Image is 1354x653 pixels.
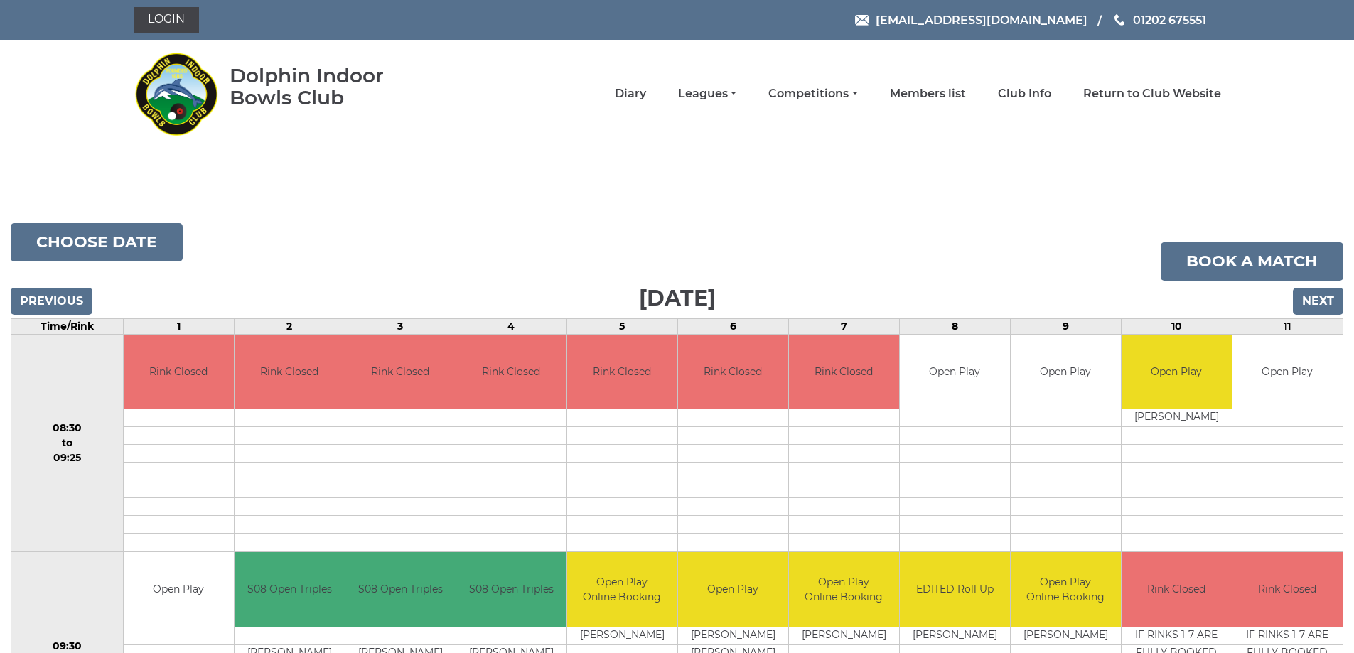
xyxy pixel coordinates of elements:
[1112,11,1206,29] a: Phone us 01202 675551
[1122,335,1232,409] td: Open Play
[567,552,677,627] td: Open Play Online Booking
[678,335,788,409] td: Rink Closed
[855,15,869,26] img: Email
[345,552,456,627] td: S08 Open Triples
[1011,335,1121,409] td: Open Play
[234,318,345,334] td: 2
[900,335,1010,409] td: Open Play
[1011,627,1121,644] td: [PERSON_NAME]
[900,552,1010,627] td: EDITED Roll Up
[900,627,1010,644] td: [PERSON_NAME]
[566,318,677,334] td: 5
[345,335,456,409] td: Rink Closed
[11,334,124,552] td: 08:30 to 09:25
[1122,627,1232,644] td: IF RINKS 1-7 ARE
[1011,552,1121,627] td: Open Play Online Booking
[678,627,788,644] td: [PERSON_NAME]
[1122,552,1232,627] td: Rink Closed
[11,288,92,315] input: Previous
[1010,318,1121,334] td: 9
[11,223,183,261] button: Choose date
[768,86,857,102] a: Competitions
[124,552,234,627] td: Open Play
[899,318,1010,334] td: 8
[134,44,219,144] img: Dolphin Indoor Bowls Club
[1161,242,1343,281] a: Book a match
[789,552,899,627] td: Open Play Online Booking
[124,335,234,409] td: Rink Closed
[567,335,677,409] td: Rink Closed
[855,11,1087,29] a: Email [EMAIL_ADDRESS][DOMAIN_NAME]
[1232,318,1343,334] td: 11
[615,86,646,102] a: Diary
[123,318,234,334] td: 1
[1114,14,1124,26] img: Phone us
[678,86,736,102] a: Leagues
[788,318,899,334] td: 7
[890,86,966,102] a: Members list
[1122,409,1232,427] td: [PERSON_NAME]
[678,552,788,627] td: Open Play
[789,335,899,409] td: Rink Closed
[1293,288,1343,315] input: Next
[456,335,566,409] td: Rink Closed
[567,627,677,644] td: [PERSON_NAME]
[134,7,199,33] a: Login
[1121,318,1232,334] td: 10
[1232,335,1343,409] td: Open Play
[1083,86,1221,102] a: Return to Club Website
[876,13,1087,26] span: [EMAIL_ADDRESS][DOMAIN_NAME]
[677,318,788,334] td: 6
[789,627,899,644] td: [PERSON_NAME]
[345,318,456,334] td: 3
[11,318,124,334] td: Time/Rink
[456,318,566,334] td: 4
[1232,552,1343,627] td: Rink Closed
[235,335,345,409] td: Rink Closed
[1133,13,1206,26] span: 01202 675551
[998,86,1051,102] a: Club Info
[230,65,429,109] div: Dolphin Indoor Bowls Club
[456,552,566,627] td: S08 Open Triples
[1232,627,1343,644] td: IF RINKS 1-7 ARE
[235,552,345,627] td: S08 Open Triples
